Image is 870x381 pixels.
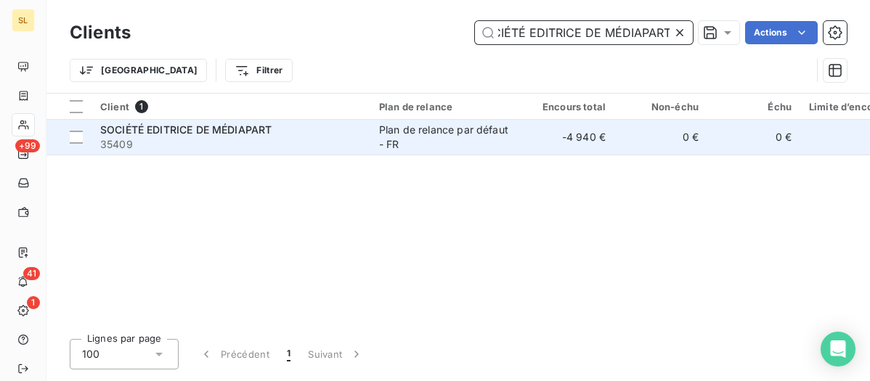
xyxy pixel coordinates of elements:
[135,100,148,113] span: 1
[716,101,792,112] div: Échu
[707,120,800,155] td: 0 €
[623,101,699,112] div: Non-échu
[379,101,513,112] div: Plan de relance
[12,299,34,322] a: 1
[278,339,299,369] button: 1
[23,267,40,280] span: 41
[521,120,614,155] td: -4 940 €
[82,347,99,361] span: 100
[27,296,40,309] span: 1
[100,101,129,112] span: Client
[225,59,292,82] button: Filtrer
[190,339,278,369] button: Précédent
[614,120,707,155] td: 0 €
[12,142,34,165] a: +99
[475,21,693,44] input: Rechercher
[299,339,373,369] button: Suivant
[379,123,513,152] div: Plan de relance par défaut - FR
[100,123,272,136] span: SOCIÉTÉ EDITRICE DE MÉDIAPART
[745,21,818,44] button: Actions
[15,139,40,152] span: +99
[70,59,207,82] button: [GEOGRAPHIC_DATA]
[70,20,131,46] h3: Clients
[100,137,362,152] span: 35409
[530,101,606,112] div: Encours total
[12,9,35,32] div: SL
[821,332,855,366] div: Open Intercom Messenger
[287,347,290,361] span: 1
